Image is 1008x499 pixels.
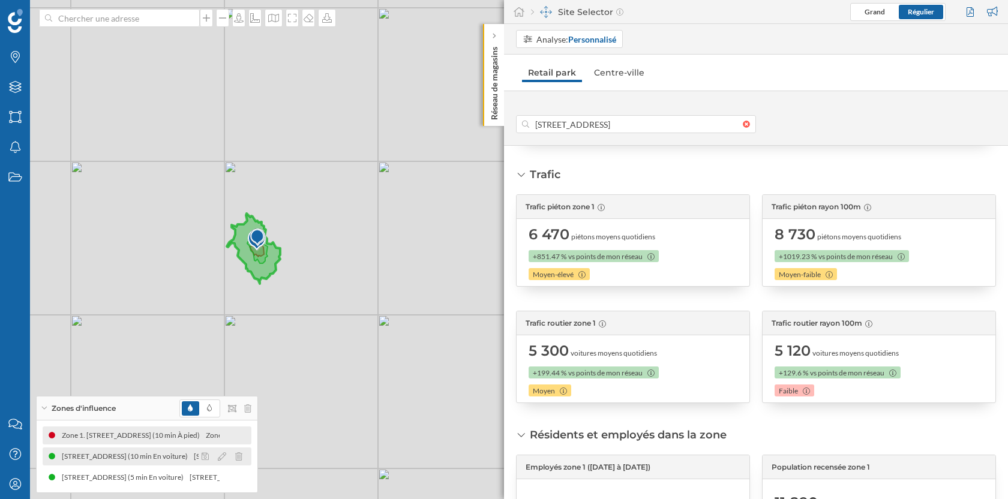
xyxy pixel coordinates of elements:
img: Logo Geoblink [8,9,23,33]
span: Trafic piéton rayon 100m [772,202,861,212]
p: Réseau de magasins [488,42,500,120]
span: Population recensée zone 1 [772,462,870,473]
strong: Personnalisé [568,34,616,44]
div: Résidents et employés dans la zone [530,427,727,443]
div: [STREET_ADDRESS] (5 min En voiture) [178,471,305,483]
span: Grand [865,7,885,16]
span: Zones d'influence [52,403,116,414]
span: +129.6 % [779,368,808,378]
span: voitures moyens quotidiens [571,348,657,359]
div: [STREET_ADDRESS] (5 min En voiture) [50,471,178,483]
div: Zone 1. [STREET_ADDRESS] (10 min À pied) [193,429,337,441]
span: Moyen-faible [779,269,821,280]
div: Trafic [530,167,560,182]
span: 6 470 [529,225,569,244]
img: Marker [250,226,265,249]
span: Employés zone 1 ([DATE] à [DATE]) [526,462,650,473]
span: vs points de mon réseau [568,251,643,262]
span: Trafic piéton zone 1 [526,202,595,212]
img: pois-map-marker.svg [247,229,268,252]
div: 1 [247,232,267,244]
img: dashboards-manager.svg [540,6,552,18]
div: Zone 1. [STREET_ADDRESS] (10 min À pied) [49,429,193,441]
span: piétons moyens quotidiens [817,232,901,242]
span: voitures moyens quotidiens [812,348,899,359]
div: Analyse: [536,33,616,46]
span: +199.44 % [533,368,566,378]
div: 1 [247,229,265,250]
span: vs points de mon réseau [818,251,893,262]
div: Site Selector [531,6,623,18]
div: [STREET_ADDRESS] (10 min En voiture) [182,450,314,462]
div: [STREET_ADDRESS] (10 min En voiture) [50,450,182,462]
span: 5 120 [775,341,811,360]
span: +851.47 % [533,251,566,262]
a: Retail park [522,63,582,82]
span: +1019.23 % [779,251,817,262]
span: Moyen [533,386,555,396]
span: Support [25,8,68,19]
span: Moyen-élevé [533,269,574,280]
span: Trafic routier zone 1 [526,318,596,329]
span: vs points de mon réseau [810,368,884,378]
span: Régulier [908,7,934,16]
a: Centre-ville [588,63,650,82]
span: vs points de mon réseau [568,368,643,378]
span: piétons moyens quotidiens [571,232,655,242]
span: Faible [779,386,798,396]
span: 5 300 [529,341,569,360]
span: 8 730 [775,225,815,244]
span: Trafic routier rayon 100m [772,318,862,329]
